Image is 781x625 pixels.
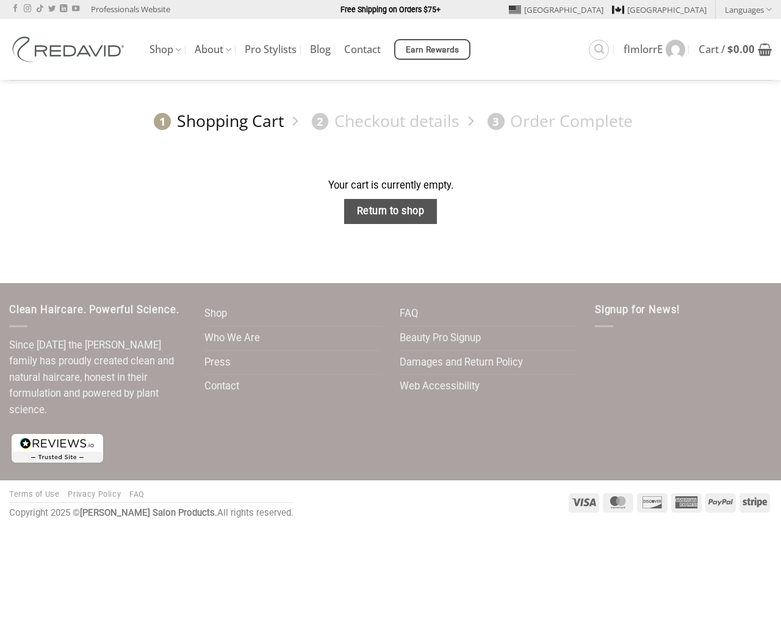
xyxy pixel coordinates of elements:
img: REDAVID Salon Products | United States [9,37,131,62]
a: Languages [725,1,772,18]
a: fImlorrE [624,34,685,65]
img: reviews-trust-logo-1.png [9,432,106,465]
span: 1 [154,113,171,130]
a: Blog [310,38,331,60]
span: Cart / [699,45,755,54]
div: Your cart is currently empty. [9,178,772,194]
a: Follow on Twitter [48,5,56,13]
a: Follow on YouTube [72,5,79,13]
a: [GEOGRAPHIC_DATA] [612,1,707,19]
a: Web Accessibility [400,375,480,399]
span: 2 [312,113,329,130]
a: Who We Are [204,327,260,350]
bdi: 0.00 [727,42,755,56]
a: Follow on Instagram [24,5,31,13]
a: Contact [204,375,239,399]
a: [GEOGRAPHIC_DATA] [509,1,603,19]
a: 2Checkout details [306,110,459,132]
a: Damages and Return Policy [400,351,523,375]
a: Privacy Policy [68,490,121,499]
a: View cart [699,36,772,63]
span: fImlorrE [624,45,663,54]
strong: Free Shipping on Orders $75+ [340,5,441,14]
strong: [PERSON_NAME] Salon Products. [80,507,217,518]
a: Earn Rewards [394,39,470,60]
nav: Checkout steps [9,101,772,141]
a: Pro Stylists [245,38,297,60]
a: Return to shop [344,199,437,224]
a: Shop [149,38,181,62]
a: Press [204,351,231,375]
a: Follow on Facebook [12,5,19,13]
a: Search [589,40,609,60]
div: Copyright 2025 © All rights reserved. [9,506,293,521]
span: Clean Haircare. Powerful Science. [9,304,179,316]
a: Contact [344,38,381,60]
a: Beauty Pro Signup [400,327,481,350]
a: Follow on LinkedIn [60,5,67,13]
a: FAQ [400,302,418,326]
p: Since [DATE] the [PERSON_NAME] family has proudly created clean and natural haircare, honest in t... [9,338,186,419]
a: FAQ [129,490,145,499]
a: About [195,38,231,62]
a: Shop [204,302,227,326]
span: Signup for News! [595,304,680,316]
a: Terms of Use [9,490,60,499]
a: 1Shopping Cart [148,110,284,132]
div: Payment icons [567,491,772,513]
a: Follow on TikTok [36,5,43,13]
span: Earn Rewards [406,43,459,57]
span: $ [727,42,733,56]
